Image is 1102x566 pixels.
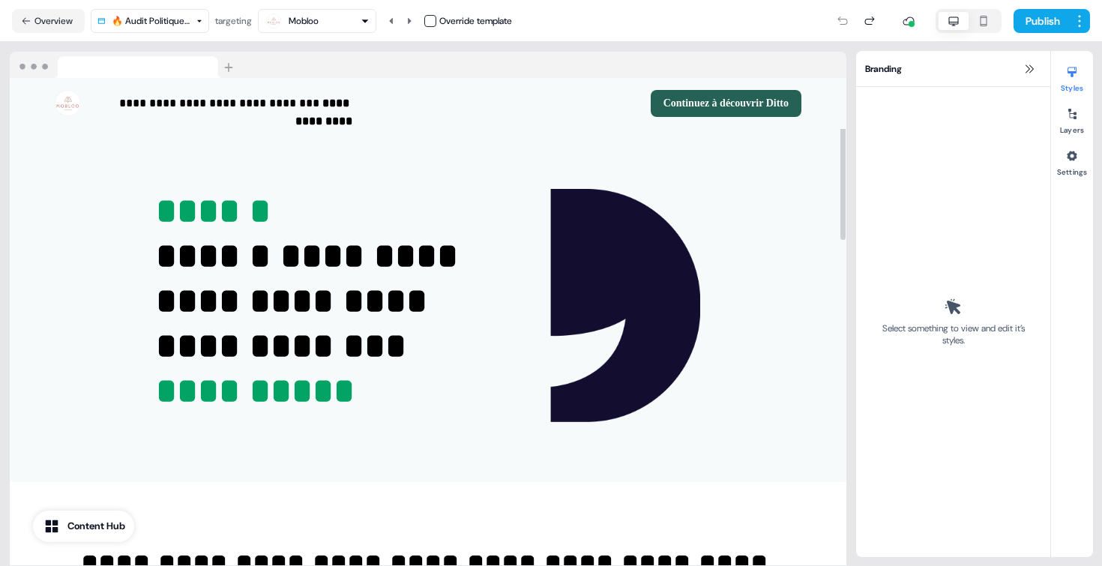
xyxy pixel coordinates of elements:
[258,9,376,33] button: Mobloo
[112,13,190,28] div: 🔥 Audit Politiques - Ditto 🔥
[33,511,134,542] button: Content Hub
[439,13,512,28] div: Override template
[1051,102,1093,135] button: Layers
[1051,144,1093,177] button: Settings
[289,13,319,28] div: Mobloo
[550,189,700,423] img: Image
[10,52,240,79] img: Browser topbar
[434,90,801,117] div: Continuez à découvrir Ditto
[856,51,1050,87] div: Branding
[12,9,85,33] button: Overview
[1014,9,1069,33] button: Publish
[1051,60,1093,93] button: Styles
[215,13,252,28] div: targeting
[877,322,1029,346] div: Select something to view and edit it’s styles.
[67,519,125,534] div: Content Hub
[651,90,801,117] button: Continuez à découvrir Ditto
